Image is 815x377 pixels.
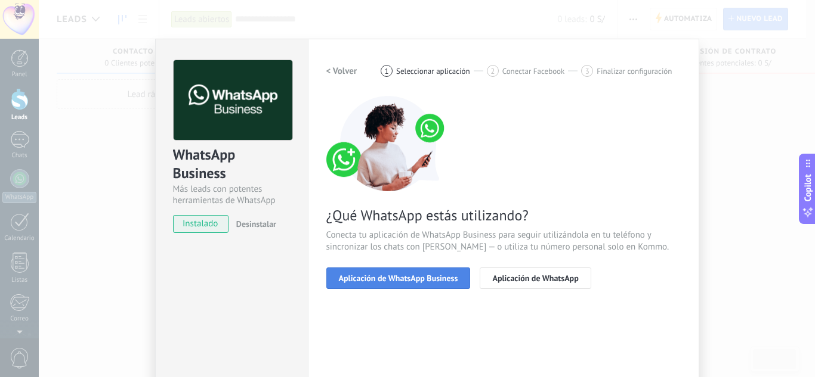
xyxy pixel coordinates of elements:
[802,174,814,201] span: Copilot
[326,229,681,253] span: Conecta tu aplicación de WhatsApp Business para seguir utilizándola en tu teléfono y sincronizar ...
[231,215,276,233] button: Desinstalar
[236,219,276,229] span: Desinstalar
[173,145,291,183] div: WhatsApp Business
[585,66,589,76] span: 3
[326,66,357,77] h2: < Volver
[385,66,389,76] span: 1
[173,183,291,206] div: Más leads con potentes herramientas de WhatsApp
[174,60,292,141] img: logo_main.png
[326,267,471,289] button: Aplicación de WhatsApp Business
[326,96,452,191] img: connect number
[174,215,228,233] span: instalado
[326,60,357,82] button: < Volver
[502,67,565,76] span: Conectar Facebook
[490,66,495,76] span: 2
[326,206,681,225] span: ¿Qué WhatsApp estás utilizando?
[597,67,672,76] span: Finalizar configuración
[480,267,591,289] button: Aplicación de WhatsApp
[396,67,470,76] span: Seleccionar aplicación
[492,274,578,282] span: Aplicación de WhatsApp
[339,274,458,282] span: Aplicación de WhatsApp Business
